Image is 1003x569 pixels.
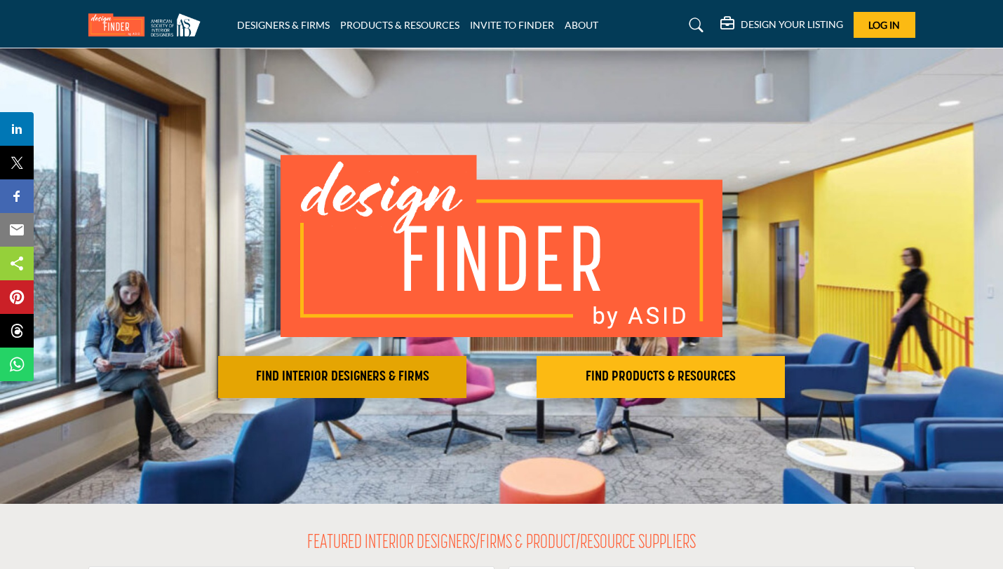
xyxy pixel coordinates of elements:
[854,12,915,38] button: Log In
[307,532,696,556] h2: FEATURED INTERIOR DESIGNERS/FIRMS & PRODUCT/RESOURCE SUPPLIERS
[675,14,713,36] a: Search
[741,18,843,31] h5: DESIGN YOUR LISTING
[237,19,330,31] a: DESIGNERS & FIRMS
[565,19,598,31] a: ABOUT
[340,19,459,31] a: PRODUCTS & RESOURCES
[537,356,785,398] button: FIND PRODUCTS & RESOURCES
[541,369,781,385] h2: FIND PRODUCTS & RESOURCES
[218,356,466,398] button: FIND INTERIOR DESIGNERS & FIRMS
[88,13,208,36] img: Site Logo
[281,155,722,337] img: image
[720,17,843,34] div: DESIGN YOUR LISTING
[470,19,554,31] a: INVITE TO FINDER
[222,369,462,385] h2: FIND INTERIOR DESIGNERS & FIRMS
[868,19,900,31] span: Log In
